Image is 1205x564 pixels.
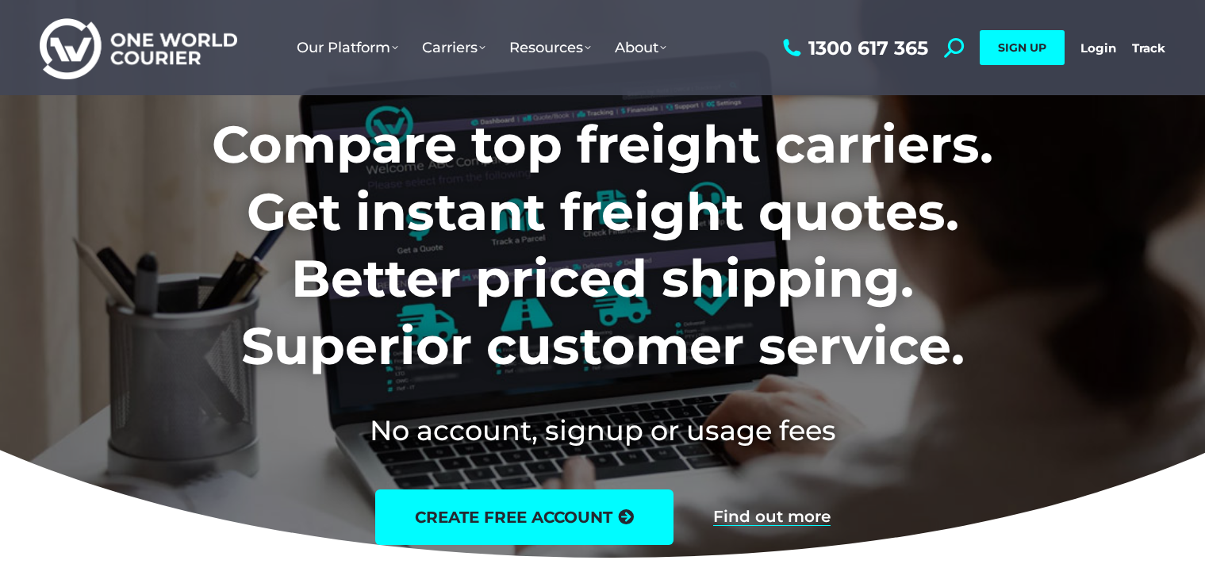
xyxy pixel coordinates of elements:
[410,23,497,72] a: Carriers
[497,23,603,72] a: Resources
[509,39,591,56] span: Resources
[615,39,666,56] span: About
[107,111,1098,379] h1: Compare top freight carriers. Get instant freight quotes. Better priced shipping. Superior custom...
[40,16,237,80] img: One World Courier
[1132,40,1165,56] a: Track
[375,489,673,545] a: create free account
[422,39,485,56] span: Carriers
[980,30,1065,65] a: SIGN UP
[285,23,410,72] a: Our Platform
[603,23,678,72] a: About
[297,39,398,56] span: Our Platform
[713,508,831,526] a: Find out more
[107,411,1098,450] h2: No account, signup or usage fees
[779,38,928,58] a: 1300 617 365
[1080,40,1116,56] a: Login
[998,40,1046,55] span: SIGN UP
